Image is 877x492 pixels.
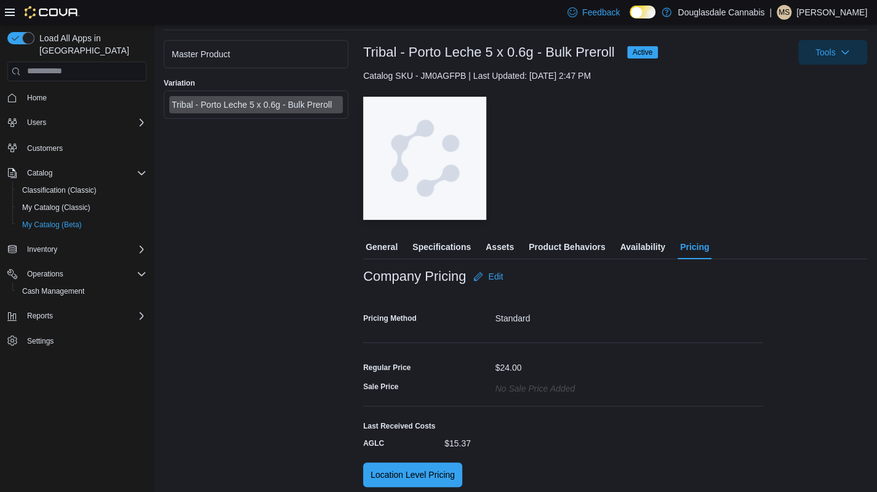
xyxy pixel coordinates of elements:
[363,70,867,82] div: Catalog SKU - JM0AGFPB | Last Updated: [DATE] 2:47 PM
[22,333,146,349] span: Settings
[363,382,398,392] label: Sale Price
[630,6,655,18] input: Dark Mode
[22,242,146,257] span: Inventory
[22,286,84,296] span: Cash Management
[27,244,57,254] span: Inventory
[22,203,90,212] span: My Catalog (Classic)
[12,216,151,233] button: My Catalog (Beta)
[17,200,95,215] a: My Catalog (Classic)
[366,235,398,259] span: General
[172,48,340,60] div: Master Product
[22,309,58,323] button: Reports
[370,469,455,481] span: Location Level Pricing
[488,270,503,283] span: Edit
[27,311,53,321] span: Reports
[2,332,151,350] button: Settings
[22,220,82,230] span: My Catalog (Beta)
[412,235,471,259] span: Specifications
[172,99,340,111] div: Tribal - Porto Leche 5 x 0.6g - Bulk Preroll
[582,6,620,18] span: Feedback
[2,307,151,325] button: Reports
[17,200,146,215] span: My Catalog (Classic)
[2,164,151,182] button: Catalog
[22,267,68,281] button: Operations
[777,5,791,20] div: Mckenzie Sweeney
[363,421,435,431] label: Last Received Costs
[2,139,151,156] button: Customers
[27,168,52,178] span: Catalog
[27,336,54,346] span: Settings
[22,242,62,257] button: Inventory
[22,185,97,195] span: Classification (Classic)
[2,114,151,131] button: Users
[680,235,709,259] span: Pricing
[363,269,466,284] h3: Company Pricing
[27,93,47,103] span: Home
[444,434,609,448] div: $15.37
[363,97,486,220] img: Image for Cova Placeholder
[2,89,151,107] button: Home
[27,118,46,127] span: Users
[12,182,151,199] button: Classification (Classic)
[363,462,462,487] button: Location Level Pricing
[34,32,146,57] span: Load All Apps in [GEOGRAPHIC_DATA]
[17,183,146,198] span: Classification (Classic)
[22,334,58,349] a: Settings
[22,166,146,180] span: Catalog
[22,90,146,105] span: Home
[627,46,659,58] span: Active
[2,241,151,258] button: Inventory
[798,40,867,65] button: Tools
[7,84,146,382] nav: Complex example
[495,309,764,323] div: Standard
[17,284,89,299] a: Cash Management
[363,363,410,373] div: Regular Price
[2,265,151,283] button: Operations
[17,217,146,232] span: My Catalog (Beta)
[22,166,57,180] button: Catalog
[769,5,772,20] p: |
[495,358,522,373] div: $24.00
[363,45,615,60] h3: Tribal - Porto Leche 5 x 0.6g - Bulk Preroll
[22,91,52,105] a: Home
[22,267,146,281] span: Operations
[486,235,514,259] span: Assets
[633,47,653,58] span: Active
[27,143,63,153] span: Customers
[22,140,146,155] span: Customers
[620,235,665,259] span: Availability
[495,379,575,393] div: No Sale Price added
[468,264,508,289] button: Edit
[17,183,102,198] a: Classification (Classic)
[25,6,79,18] img: Cova
[529,235,605,259] span: Product Behaviors
[12,199,151,216] button: My Catalog (Classic)
[630,18,630,19] span: Dark Mode
[27,269,63,279] span: Operations
[22,115,146,130] span: Users
[164,78,195,88] label: Variation
[12,283,151,300] button: Cash Management
[363,438,384,448] label: AGLC
[678,5,764,20] p: Douglasdale Cannabis
[17,284,146,299] span: Cash Management
[22,141,68,156] a: Customers
[22,309,146,323] span: Reports
[363,313,417,323] label: Pricing Method
[815,46,836,58] span: Tools
[22,115,51,130] button: Users
[17,217,87,232] a: My Catalog (Beta)
[779,5,790,20] span: MS
[796,5,867,20] p: [PERSON_NAME]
